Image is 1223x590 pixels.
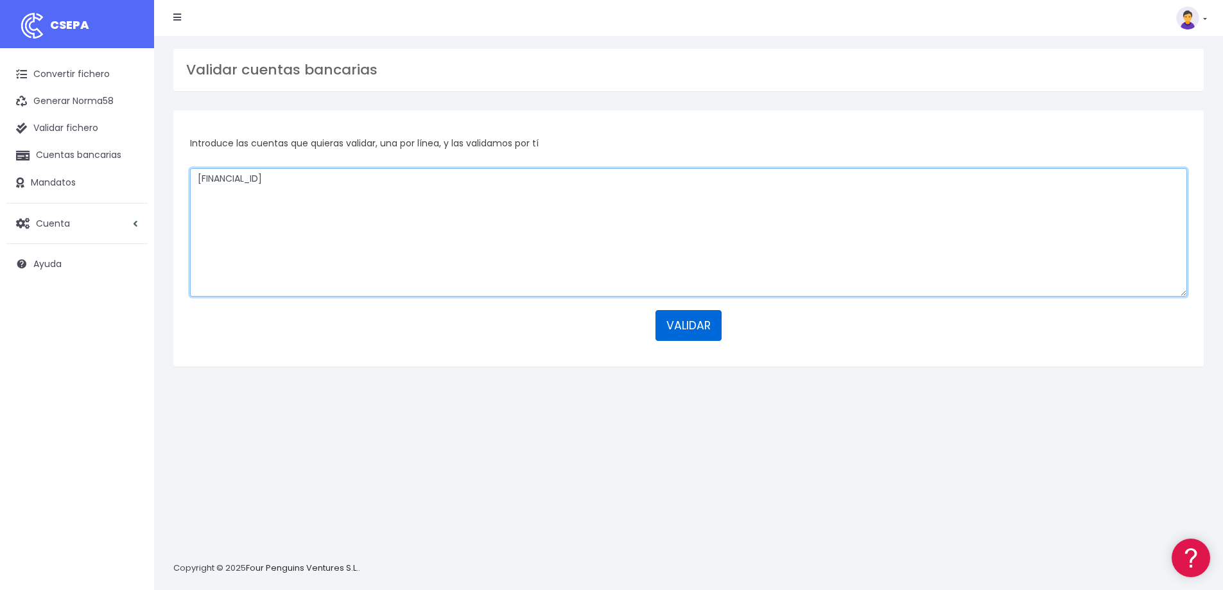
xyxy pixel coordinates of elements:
span: Ayuda [33,257,62,270]
a: Four Penguins Ventures S.L. [246,562,358,574]
a: Cuenta [6,210,148,237]
a: Mandatos [6,169,148,196]
button: VALIDAR [655,310,722,341]
span: Cuenta [36,216,70,229]
span: Introduce las cuentas que quieras validar, una por línea, y las validamos por tí [190,137,539,150]
a: Generar Norma58 [6,88,148,115]
a: Validar fichero [6,115,148,142]
img: logo [16,10,48,42]
p: Copyright © 2025 . [173,562,360,575]
img: profile [1176,6,1199,30]
span: CSEPA [50,17,89,33]
a: Cuentas bancarias [6,142,148,169]
h3: Validar cuentas bancarias [186,62,1191,78]
a: Ayuda [6,250,148,277]
a: Convertir fichero [6,61,148,88]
